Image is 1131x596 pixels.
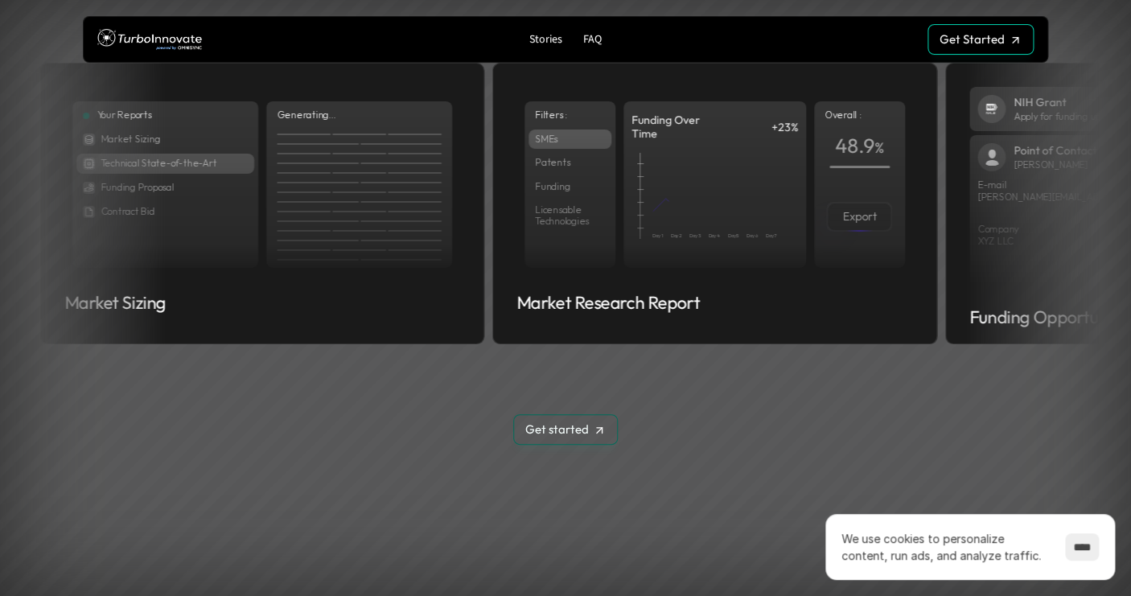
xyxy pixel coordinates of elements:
p: Get Started [940,32,1005,47]
a: FAQ [577,29,608,51]
p: FAQ [583,33,602,47]
img: TurboInnovate Logo [97,25,202,55]
a: Get Started [927,24,1034,55]
p: Stories [529,33,562,47]
p: We use cookies to personalize content, run ads, and analyze traffic. [841,530,1049,564]
a: Stories [523,29,569,51]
